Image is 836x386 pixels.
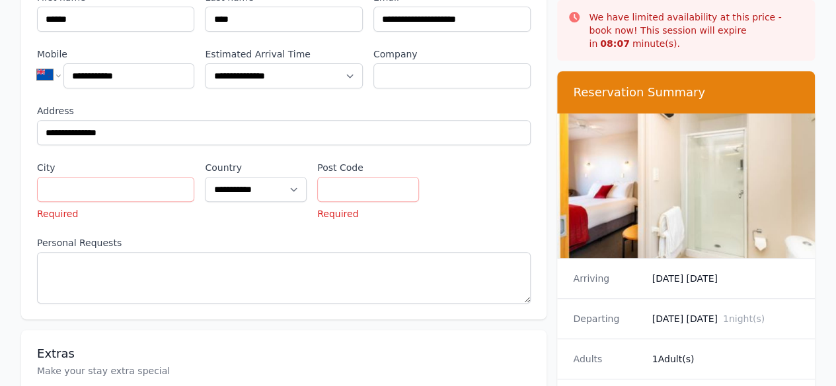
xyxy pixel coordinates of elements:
[589,11,804,50] p: We have limited availability at this price - book now! This session will expire in minute(s).
[652,272,799,285] dd: [DATE] [DATE]
[652,312,799,325] dd: [DATE] [DATE]
[317,161,419,174] label: Post Code
[573,272,641,285] dt: Arriving
[652,352,799,366] dd: 1 Adult(s)
[373,48,531,61] label: Company
[723,313,765,324] span: 1 night(s)
[600,38,630,49] strong: 08 : 07
[37,207,194,220] p: Required
[205,48,362,61] label: Estimated Arrival Time
[37,236,531,249] label: Personal Requests
[37,104,531,117] label: Address
[317,207,419,220] p: Required
[37,346,531,362] h3: Extras
[573,312,641,325] dt: Departing
[557,113,815,258] img: Superior Studio
[573,84,799,100] h3: Reservation Summary
[37,161,194,174] label: City
[37,364,531,377] p: Make your stay extra special
[573,352,641,366] dt: Adults
[205,161,307,174] label: Country
[37,48,194,61] label: Mobile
